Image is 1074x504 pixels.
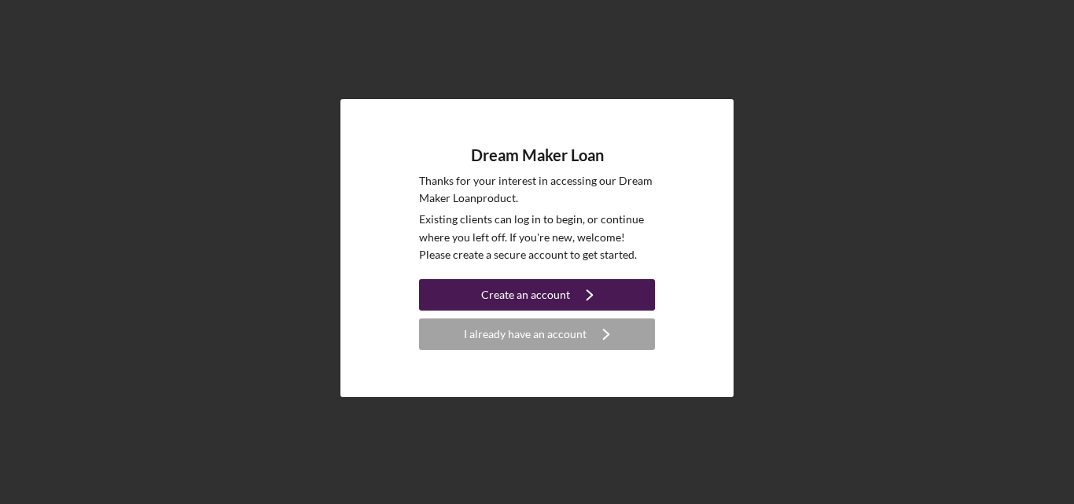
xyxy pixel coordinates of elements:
[481,279,570,311] div: Create an account
[419,172,655,208] p: Thanks for your interest in accessing our Dream Maker Loan product.
[464,318,587,350] div: I already have an account
[419,318,655,350] button: I already have an account
[419,279,655,311] button: Create an account
[419,279,655,315] a: Create an account
[471,146,604,164] h4: Dream Maker Loan
[419,211,655,263] p: Existing clients can log in to begin, or continue where you left off. If you're new, welcome! Ple...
